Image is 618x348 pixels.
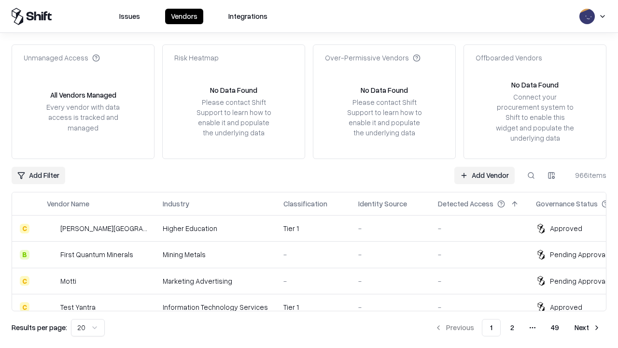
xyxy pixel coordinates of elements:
[476,53,542,63] div: Offboarded Vendors
[163,249,268,260] div: Mining Metals
[429,319,606,336] nav: pagination
[568,170,606,180] div: 966 items
[163,223,268,233] div: Higher Education
[283,223,343,233] div: Tier 1
[174,53,219,63] div: Risk Heatmap
[113,9,146,24] button: Issues
[358,199,407,209] div: Identity Source
[20,224,29,233] div: C
[454,167,515,184] a: Add Vendor
[210,85,257,95] div: No Data Found
[438,199,493,209] div: Detected Access
[47,224,56,233] img: Reichman University
[344,97,424,138] div: Please contact Shift Support to learn how to enable it and populate the underlying data
[47,302,56,312] img: Test Yantra
[283,199,327,209] div: Classification
[550,249,607,260] div: Pending Approval
[43,102,123,132] div: Every vendor with data access is tracked and managed
[20,276,29,286] div: C
[358,223,422,233] div: -
[511,80,559,90] div: No Data Found
[47,276,56,286] img: Motti
[438,276,520,286] div: -
[283,302,343,312] div: Tier 1
[358,302,422,312] div: -
[550,302,582,312] div: Approved
[550,223,582,233] div: Approved
[47,199,89,209] div: Vendor Name
[223,9,273,24] button: Integrations
[194,97,274,138] div: Please contact Shift Support to learn how to enable it and populate the underlying data
[163,302,268,312] div: Information Technology Services
[163,276,268,286] div: Marketing Advertising
[536,199,598,209] div: Governance Status
[438,302,520,312] div: -
[283,276,343,286] div: -
[361,85,408,95] div: No Data Found
[60,276,76,286] div: Motti
[569,319,606,336] button: Next
[438,223,520,233] div: -
[20,302,29,312] div: C
[60,249,133,260] div: First Quantum Minerals
[495,92,575,143] div: Connect your procurement system to Shift to enable this widget and populate the underlying data
[163,199,189,209] div: Industry
[358,276,422,286] div: -
[12,322,67,333] p: Results per page:
[60,223,147,233] div: [PERSON_NAME][GEOGRAPHIC_DATA]
[165,9,203,24] button: Vendors
[24,53,100,63] div: Unmanaged Access
[50,90,116,100] div: All Vendors Managed
[358,249,422,260] div: -
[543,319,567,336] button: 49
[482,319,501,336] button: 1
[503,319,522,336] button: 2
[283,249,343,260] div: -
[60,302,96,312] div: Test Yantra
[438,249,520,260] div: -
[550,276,607,286] div: Pending Approval
[47,250,56,260] img: First Quantum Minerals
[12,167,65,184] button: Add Filter
[325,53,421,63] div: Over-Permissive Vendors
[20,250,29,260] div: B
